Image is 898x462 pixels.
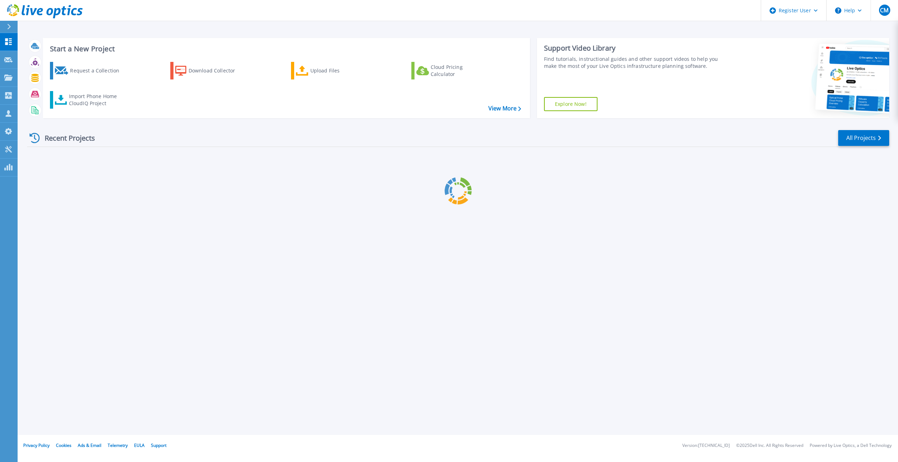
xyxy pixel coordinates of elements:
[108,442,128,448] a: Telemetry
[544,97,597,111] a: Explore Now!
[291,62,369,79] a: Upload Files
[682,443,730,448] li: Version: [TECHNICAL_ID]
[70,64,126,78] div: Request a Collection
[170,62,249,79] a: Download Collector
[810,443,892,448] li: Powered by Live Optics, a Dell Technology
[50,62,128,79] a: Request a Collection
[544,44,726,53] div: Support Video Library
[880,7,888,13] span: CM
[23,442,50,448] a: Privacy Policy
[488,105,521,112] a: View More
[431,64,487,78] div: Cloud Pricing Calculator
[544,56,726,70] div: Find tutorials, instructional guides and other support videos to help you make the most of your L...
[50,45,521,53] h3: Start a New Project
[736,443,803,448] li: © 2025 Dell Inc. All Rights Reserved
[134,442,145,448] a: EULA
[411,62,490,79] a: Cloud Pricing Calculator
[69,93,124,107] div: Import Phone Home CloudIQ Project
[151,442,166,448] a: Support
[189,64,245,78] div: Download Collector
[27,129,105,147] div: Recent Projects
[56,442,71,448] a: Cookies
[838,130,889,146] a: All Projects
[310,64,367,78] div: Upload Files
[78,442,101,448] a: Ads & Email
